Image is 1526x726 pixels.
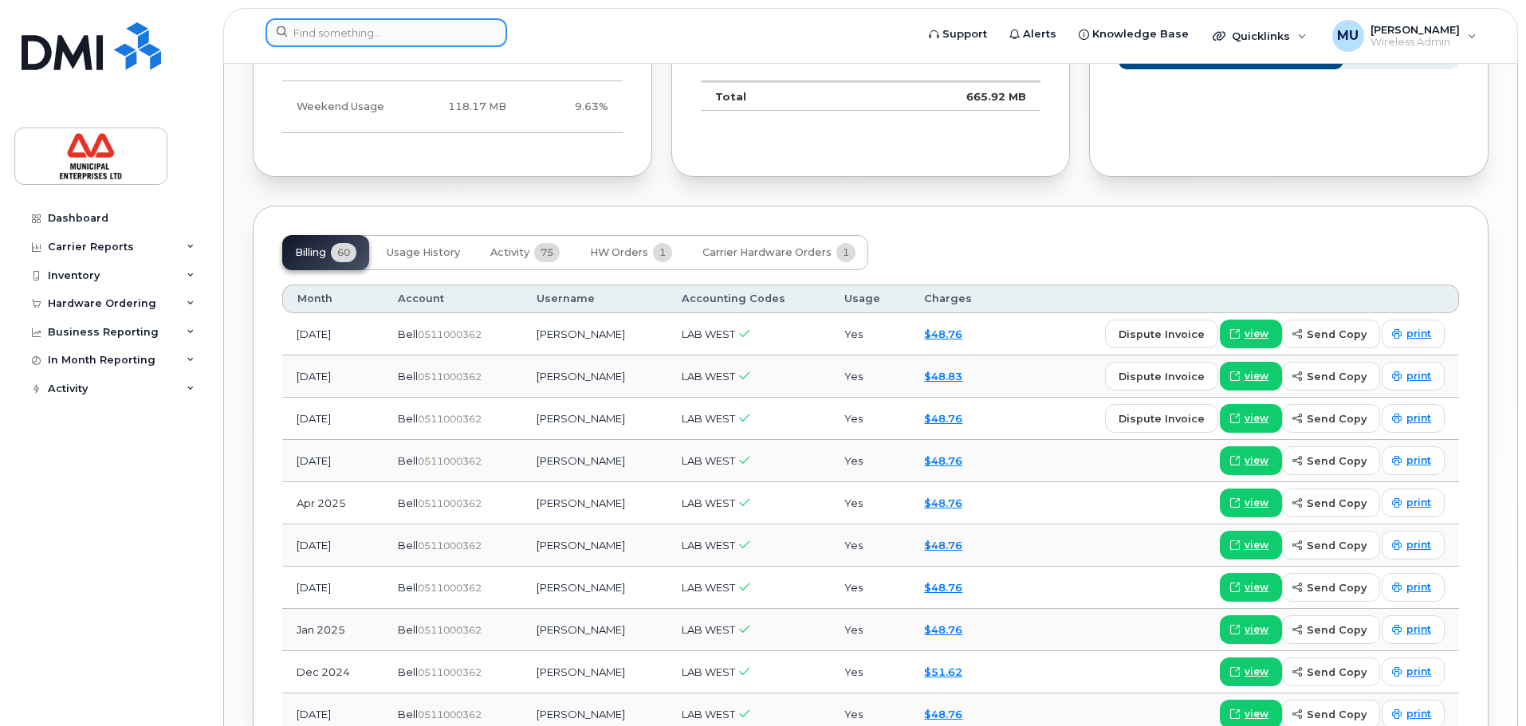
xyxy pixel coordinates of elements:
[1406,665,1431,679] span: print
[836,243,855,262] span: 1
[682,623,735,636] span: LAB WEST
[682,496,735,509] span: LAB WEST
[522,567,667,609] td: [PERSON_NAME]
[682,454,735,467] span: LAB WEST
[1245,369,1268,383] span: view
[830,285,910,313] th: Usage
[1282,531,1380,559] button: send copy
[1406,580,1431,595] span: print
[282,398,383,440] td: [DATE]
[1382,657,1445,686] a: print
[924,412,962,425] a: $48.76
[418,624,482,636] span: 0511000362
[1382,615,1445,644] a: print
[1245,707,1268,721] span: view
[1119,411,1205,426] span: dispute invoice
[522,482,667,524] td: [PERSON_NAME]
[1406,707,1431,721] span: print
[1282,615,1380,644] button: send copy
[398,623,418,636] span: Bell
[682,412,735,425] span: LAB WEST
[265,18,507,47] input: Find something...
[522,355,667,398] td: [PERSON_NAME]
[1092,26,1189,42] span: Knowledge Base
[1371,23,1460,36] span: [PERSON_NAME]
[942,26,987,42] span: Support
[1220,615,1282,644] a: view
[418,328,482,340] span: 0511000362
[407,81,521,133] td: 118.17 MB
[1337,26,1359,45] span: MU
[398,581,418,594] span: Bell
[1307,411,1367,426] span: send copy
[1282,404,1380,433] button: send copy
[830,609,910,651] td: Yes
[1245,453,1268,468] span: view
[522,285,667,313] th: Username
[522,524,667,567] td: [PERSON_NAME]
[1282,657,1380,686] button: send copy
[418,666,482,678] span: 0511000362
[418,708,482,720] span: 0511000362
[653,243,672,262] span: 1
[924,623,962,636] a: $48.76
[282,482,383,524] td: Apr 2025
[383,285,522,313] th: Account
[1282,320,1380,348] button: send copy
[1382,404,1445,433] a: print
[682,581,735,594] span: LAB WEST
[1406,411,1431,426] span: print
[924,496,962,509] a: $48.76
[1307,580,1367,595] span: send copy
[910,285,1004,313] th: Charges
[522,651,667,693] td: [PERSON_NAME]
[924,708,962,720] a: $48.76
[830,567,910,609] td: Yes
[1406,453,1431,468] span: print
[924,665,962,678] a: $51.62
[282,81,623,133] tr: Friday from 6:00pm to Monday 8:00am
[282,355,383,398] td: [DATE]
[667,285,831,313] th: Accounting Codes
[1105,320,1218,348] button: dispute invoice
[1406,538,1431,552] span: print
[998,18,1068,50] a: Alerts
[398,539,418,551] span: Bell
[702,246,832,259] span: Carrier Hardware Orders
[418,413,482,425] span: 0511000362
[1282,446,1380,475] button: send copy
[1307,665,1367,680] span: send copy
[1282,362,1380,390] button: send copy
[924,581,962,594] a: $48.76
[1105,362,1218,390] button: dispute invoice
[1382,362,1445,390] a: print
[418,582,482,594] span: 0511000362
[1220,573,1282,602] a: view
[490,246,529,259] span: Activity
[398,665,418,678] span: Bell
[522,398,667,440] td: [PERSON_NAME]
[1105,404,1218,433] button: dispute invoice
[1220,446,1282,475] a: view
[282,313,383,355] td: [DATE]
[418,497,482,509] span: 0511000362
[1220,404,1282,433] a: view
[830,313,910,355] td: Yes
[398,412,418,425] span: Bell
[1307,707,1367,722] span: send copy
[924,539,962,551] a: $48.76
[521,81,623,133] td: 9.63%
[282,285,383,313] th: Month
[1220,362,1282,390] a: view
[701,81,889,112] td: Total
[1023,26,1056,42] span: Alerts
[1382,531,1445,559] a: print
[590,246,648,259] span: HW Orders
[1406,369,1431,383] span: print
[1245,580,1268,595] span: view
[1068,18,1200,50] a: Knowledge Base
[398,708,418,720] span: Bell
[1245,622,1268,637] span: view
[1307,327,1367,342] span: send copy
[1382,573,1445,602] a: print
